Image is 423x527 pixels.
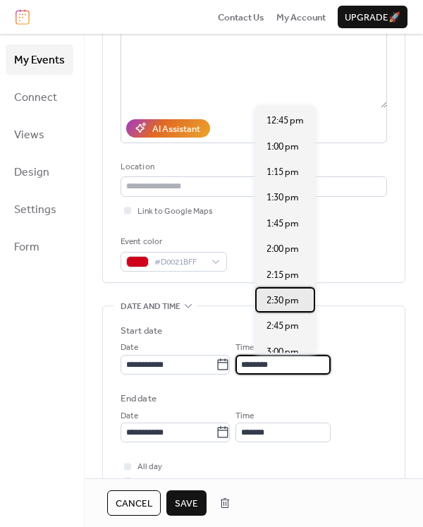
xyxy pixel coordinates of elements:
[137,475,193,489] span: Show date only
[121,235,224,249] div: Event color
[345,11,400,25] span: Upgrade 🚀
[6,82,73,112] a: Connect
[107,490,161,516] button: Cancel
[266,140,299,154] span: 1:00 pm
[6,119,73,150] a: Views
[266,242,299,256] span: 2:00 pm
[16,9,30,25] img: logo
[266,190,299,205] span: 1:30 pm
[121,160,384,174] div: Location
[338,6,407,28] button: Upgrade🚀
[14,124,44,146] span: Views
[137,205,213,219] span: Link to Google Maps
[266,345,299,359] span: 3:00 pm
[175,497,198,511] span: Save
[154,255,204,269] span: #D0021BFF
[14,49,65,71] span: My Events
[266,293,299,308] span: 2:30 pm
[152,122,200,136] div: AI Assistant
[6,231,73,262] a: Form
[137,460,162,474] span: All day
[121,324,162,338] div: Start date
[235,409,254,423] span: Time
[116,497,152,511] span: Cancel
[14,162,49,183] span: Design
[6,157,73,187] a: Design
[6,44,73,75] a: My Events
[266,319,299,333] span: 2:45 pm
[14,236,39,258] span: Form
[266,268,299,282] span: 2:15 pm
[218,11,264,25] span: Contact Us
[126,119,210,138] button: AI Assistant
[276,11,326,25] span: My Account
[121,392,157,406] div: End date
[6,194,73,224] a: Settings
[266,165,299,179] span: 1:15 pm
[14,199,56,221] span: Settings
[121,409,138,423] span: Date
[166,490,207,516] button: Save
[121,300,180,314] span: Date and time
[266,114,304,128] span: 12:45 pm
[121,341,138,355] span: Date
[266,217,299,231] span: 1:45 pm
[276,10,326,24] a: My Account
[235,341,254,355] span: Time
[14,87,57,109] span: Connect
[218,10,264,24] a: Contact Us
